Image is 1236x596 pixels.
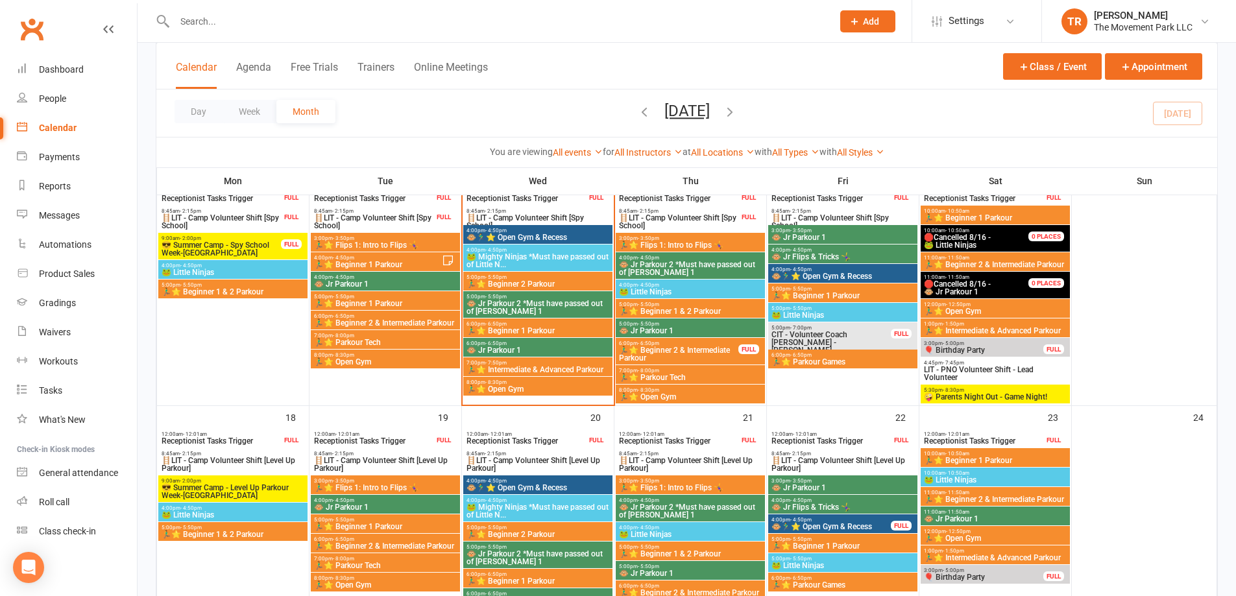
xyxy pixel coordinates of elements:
[1028,278,1064,288] div: 0 PLACES
[466,457,610,472] span: 🪜LIT - Camp Volunteer Shift [Level Up Parkour]
[618,235,762,241] span: 3:00pm
[923,470,1067,476] span: 10:00am
[313,451,457,457] span: 8:45am
[161,241,282,257] span: 😎 Summer Camp - Spy School Week-[GEOGRAPHIC_DATA]
[313,358,457,366] span: 🏃‍♂️⭐ Open Gym
[618,368,762,374] span: 7:00pm
[638,282,659,288] span: - 4:50pm
[683,147,691,157] strong: at
[771,267,915,272] span: 4:00pm
[790,451,811,457] span: - 2:15pm
[313,319,457,327] span: 🏃‍♂️⭐ Beginner 2 & Intermediate Parkour
[790,267,812,272] span: - 4:50pm
[16,13,48,45] a: Clubworx
[332,451,354,457] span: - 2:15pm
[17,172,137,201] a: Reports
[333,274,354,280] span: - 4:50pm
[39,123,77,133] div: Calendar
[771,214,915,230] span: 🪜LIT - Camp Volunteer Shift [Spy School]
[691,147,755,158] a: All Locations
[923,437,1044,445] span: Receptionist Tasks Trigger
[485,360,507,366] span: - 7:50pm
[161,451,305,457] span: 8:45am
[281,193,302,202] div: FULL
[638,302,659,307] span: - 5:50pm
[39,93,66,104] div: People
[738,212,759,222] div: FULL
[618,255,762,261] span: 4:00pm
[614,167,767,195] th: Thu
[161,288,305,296] span: 🏃‍♂️⭐ Beginner 1 & 2 Parkour
[433,193,454,202] div: FULL
[767,167,919,195] th: Fri
[771,247,915,253] span: 4:00pm
[466,280,610,288] span: 🏃‍♂️⭐ Beginner 2 Parkour
[313,300,457,307] span: 🏃‍♂️⭐ Beginner 1 Parkour
[618,387,762,393] span: 8:00pm
[39,268,95,279] div: Product Sales
[790,286,812,292] span: - 5:50pm
[39,152,80,162] div: Payments
[923,214,1067,222] span: 🏃‍♂️⭐ Beginner 1 Parkour
[466,385,610,393] span: 🏃‍♂️⭐ Open Gym
[157,167,309,195] th: Mon
[17,347,137,376] a: Workouts
[618,195,739,202] span: Receptionist Tasks Trigger
[39,468,118,478] div: General attendance
[603,147,614,157] strong: for
[17,405,137,435] a: What's New
[793,431,817,437] span: - 12:01am
[771,352,915,358] span: 6:00pm
[313,437,434,445] span: Receptionist Tasks Trigger
[39,356,78,366] div: Workouts
[161,214,282,230] span: 🪜LIT - Camp Volunteer Shift [Spy School]
[313,235,457,241] span: 3:00pm
[618,307,762,315] span: 🏃‍♂️⭐ Beginner 1 & 2 Parkour
[333,352,354,358] span: - 8:30pm
[923,387,1067,393] span: 5:30pm
[943,360,964,366] span: - 7:45pm
[183,431,207,437] span: - 12:01am
[945,451,969,457] span: - 10:50am
[771,233,915,241] span: 🐵 Jr Parkour 1
[313,208,434,214] span: 8:45am
[313,457,457,472] span: 🪜LIT - Camp Volunteer Shift [Level Up Parkour]
[485,340,507,346] span: - 6:50pm
[618,478,762,484] span: 3:00pm
[771,484,915,492] span: 🐵 Jr Parkour 1
[919,167,1072,195] th: Sat
[161,457,305,472] span: 🪜LIT - Camp Volunteer Shift [Level Up Parkour]
[923,208,1067,214] span: 10:00am
[17,459,137,488] a: General attendance kiosk mode
[618,208,739,214] span: 8:45am
[553,147,603,158] a: All events
[466,195,587,202] span: Receptionist Tasks Trigger
[17,318,137,347] a: Waivers
[945,431,969,437] span: - 12:01am
[39,526,96,536] div: Class check-in
[309,167,462,195] th: Tue
[923,228,1044,233] span: 10:00am
[863,16,879,27] span: Add
[618,431,739,437] span: 12:00am
[466,233,610,241] span: 🐵🏃‍♂️⭐ Open Gym & Recess
[180,235,201,241] span: - 2:00pm
[945,274,969,280] span: - 11:50am
[790,247,812,253] span: - 4:50pm
[39,385,62,396] div: Tasks
[945,208,969,214] span: - 10:50am
[466,247,610,253] span: 4:00pm
[161,268,305,276] span: 🐸 Little Ninjas
[924,233,991,242] span: 🛑Cancelled 8/16 -
[17,55,137,84] a: Dashboard
[39,239,91,250] div: Automations
[943,321,964,327] span: - 1:50pm
[638,478,659,484] span: - 3:50pm
[313,274,457,280] span: 4:00pm
[161,235,282,241] span: 9:00am
[837,147,884,158] a: All Styles
[618,346,739,362] span: 🏃‍♂️⭐ Beginner 2 & Intermediate Parkour
[943,340,964,346] span: - 5:00pm
[637,451,659,457] span: - 2:15pm
[618,241,762,249] span: 🏃‍♂️⭐ Flips 1: Intro to Flips 🤸‍♀️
